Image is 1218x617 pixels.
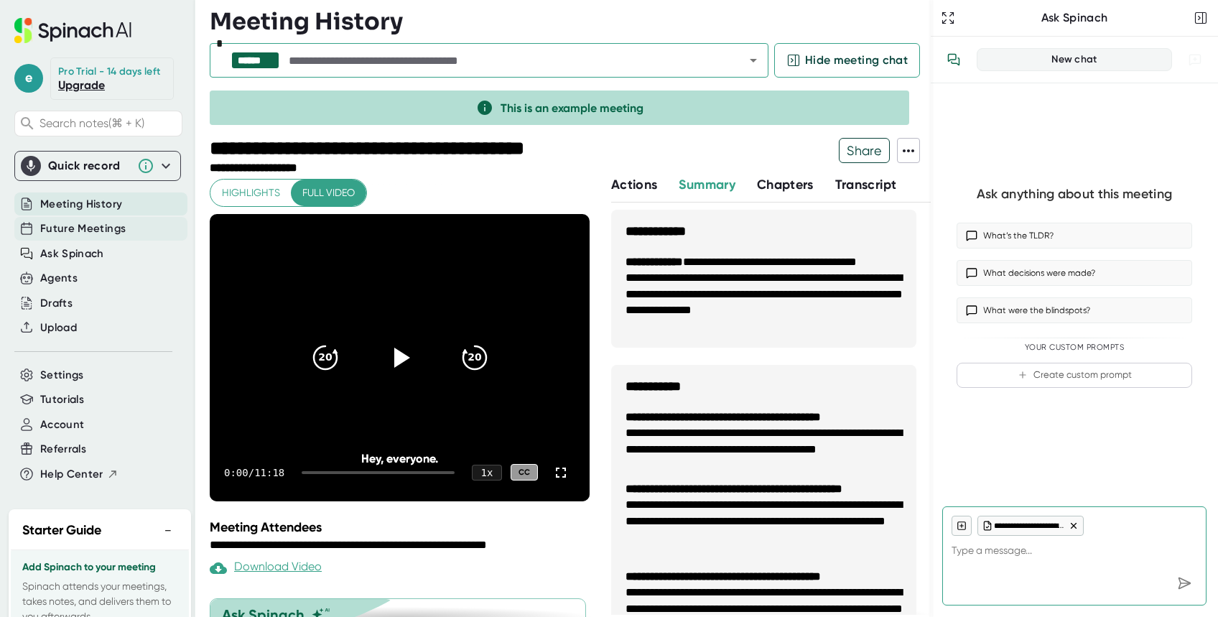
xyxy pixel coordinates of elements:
button: Agents [40,270,78,287]
button: What were the blindspots? [957,297,1192,323]
div: Meeting Attendees [210,519,593,535]
button: − [159,520,177,541]
button: View conversation history [939,45,968,74]
div: Quick record [48,159,130,173]
button: Actions [611,175,657,195]
button: Summary [679,175,735,195]
span: Hide meeting chat [805,52,908,69]
button: Drafts [40,295,73,312]
span: Chapters [757,177,814,192]
button: Help Center [40,466,118,483]
div: Paid feature [210,560,322,577]
h3: Meeting History [210,8,403,35]
button: Referrals [40,441,86,458]
span: Summary [679,177,735,192]
button: Ask Spinach [40,246,104,262]
div: 1 x [472,465,502,481]
button: Upload [40,320,77,336]
div: Send message [1171,570,1197,596]
span: This is an example meeting [501,101,643,115]
span: Help Center [40,466,103,483]
button: Tutorials [40,391,84,408]
button: What’s the TLDR? [957,223,1192,249]
button: Meeting History [40,196,122,213]
span: e [14,64,43,93]
button: Future Meetings [40,221,126,237]
button: Create custom prompt [957,363,1192,388]
button: Account [40,417,84,433]
div: CC [511,464,538,481]
button: Highlights [210,180,292,206]
div: Hey, everyone. [248,452,552,465]
div: 0:00 / 11:18 [224,467,284,478]
div: Quick record [21,152,175,180]
button: Open [743,50,763,70]
div: Your Custom Prompts [957,343,1192,353]
a: Upgrade [58,78,105,92]
span: Share [840,138,889,163]
span: Transcript [835,177,897,192]
div: Pro Trial - 14 days left [58,65,160,78]
h3: Add Spinach to your meeting [22,562,177,573]
span: Highlights [222,184,280,202]
button: What decisions were made? [957,260,1192,286]
button: Share [839,138,890,163]
h2: Starter Guide [22,521,101,540]
span: Actions [611,177,657,192]
span: Full video [302,184,355,202]
button: Transcript [835,175,897,195]
div: New chat [986,53,1163,66]
button: Chapters [757,175,814,195]
button: Expand to Ask Spinach page [938,8,958,28]
button: Close conversation sidebar [1191,8,1211,28]
button: Hide meeting chat [774,43,920,78]
div: Ask Spinach [958,11,1191,25]
button: Full video [291,180,366,206]
button: Settings [40,367,84,384]
div: Ask anything about this meeting [977,186,1172,203]
span: Search notes (⌘ + K) [39,116,178,130]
